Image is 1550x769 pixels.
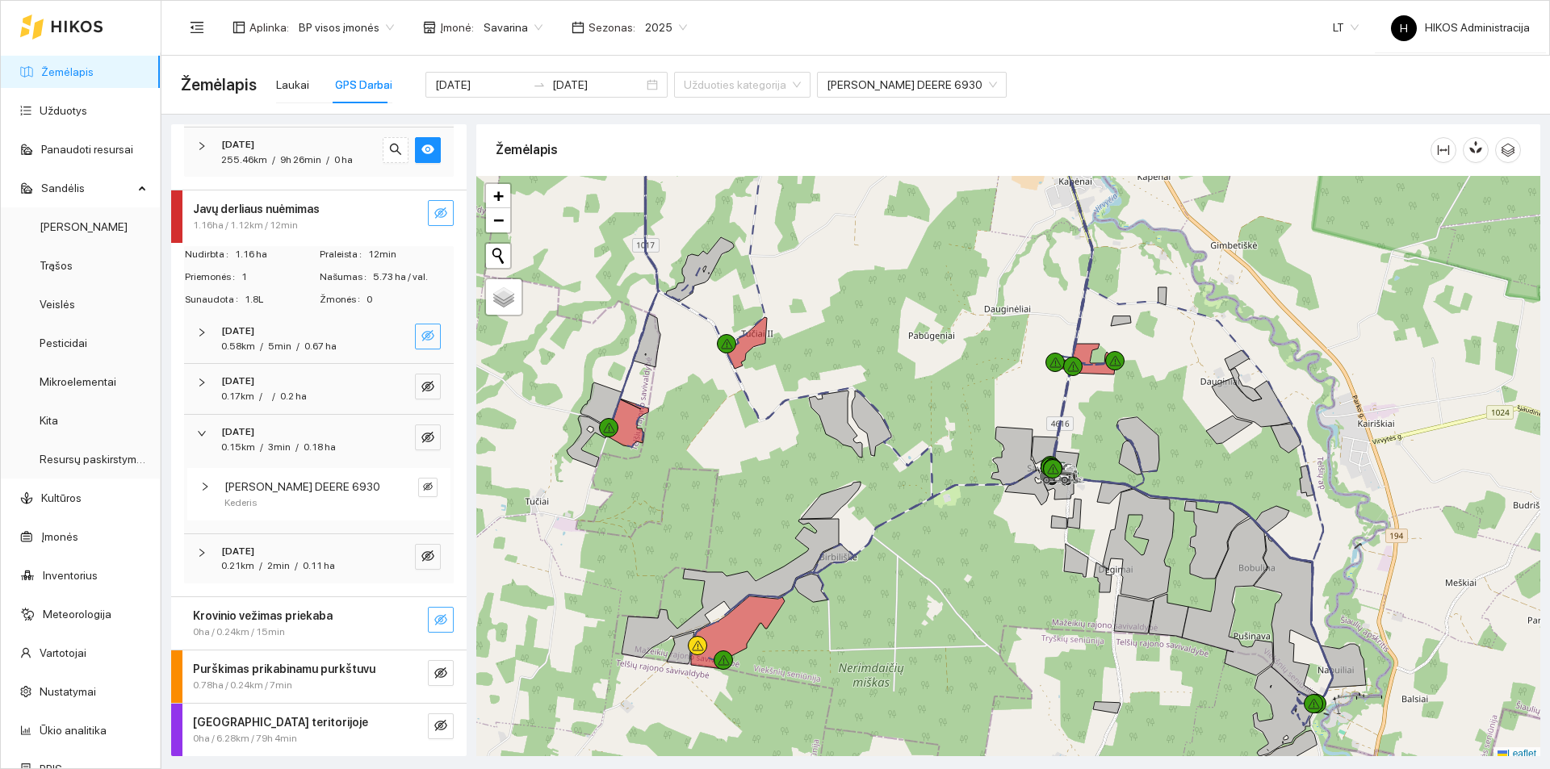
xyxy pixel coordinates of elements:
[259,391,262,402] span: /
[434,207,447,222] span: eye-invisible
[280,391,307,402] span: 0.2 ha
[645,15,687,40] span: 2025
[1400,15,1408,41] span: H
[232,21,245,34] span: layout
[184,364,454,414] div: [DATE]0.17km//0.2 haeye-invisible
[193,731,297,746] span: 0ha / 6.28km / 79h 4min
[486,208,510,232] a: Zoom out
[221,375,254,387] strong: [DATE]
[428,713,454,739] button: eye-invisible
[334,154,353,165] span: 0 ha
[260,441,263,453] span: /
[40,685,96,698] a: Nustatymai
[421,380,434,395] span: eye-invisible
[43,608,111,621] a: Meteorologija
[1498,748,1536,759] a: Leaflet
[493,186,504,206] span: +
[415,374,441,399] button: eye-invisible
[368,247,453,262] span: 12min
[171,597,467,650] div: Krovinio vežimas priekaba0ha / 0.24km / 15mineye-invisible
[184,534,454,584] div: [DATE]0.21km/2min/0.11 haeye-invisible
[193,203,320,215] strong: Javų derliaus nuėmimas
[40,298,75,311] a: Veislės
[383,137,408,163] button: search
[272,391,275,402] span: /
[171,704,467,756] div: [GEOGRAPHIC_DATA] teritorijoje0ha / 6.28km / 79h 4mineye-invisible
[187,468,450,520] div: [PERSON_NAME] DEERE 6930Kederiseye-invisible
[200,482,210,491] span: right
[486,244,510,268] button: Initiate a new search
[589,19,635,36] span: Sezonas :
[41,143,133,156] a: Panaudoti resursai
[373,270,453,285] span: 5.73 ha / val.
[40,336,87,349] a: Pesticidai
[421,431,434,446] span: eye-invisible
[197,428,207,438] span: right
[184,314,454,364] div: [DATE]0.58km/5min/0.67 haeye-invisible
[181,72,257,98] span: Žemėlapis
[421,143,434,158] span: eye
[249,19,289,36] span: Aplinka :
[40,375,116,388] a: Mikroelementai
[418,478,438,497] button: eye-invisible
[193,678,292,693] span: 0.78ha / 0.24km / 7min
[1333,15,1359,40] span: LT
[224,478,380,495] span: [PERSON_NAME] DEERE 6930
[43,569,98,582] a: Inventorius
[171,190,467,243] div: Javų derliaus nuėmimas1.16ha / 1.12km / 12mineye-invisible
[241,270,318,285] span: 1
[221,325,254,336] strong: [DATE]
[423,482,433,493] span: eye-invisible
[40,646,86,659] a: Vartotojai
[259,560,262,571] span: /
[184,415,454,465] div: [DATE]0.15km/3min/0.18 haeye-invisible
[41,530,78,543] a: Įmonės
[193,625,285,640] span: 0ha / 0.24km / 15min
[827,73,997,97] span: JOHN DEERE 6930
[245,292,318,307] span: 1.8L
[221,560,254,571] span: 0.21km
[40,259,73,272] a: Trąšos
[320,270,373,285] span: Našumas
[1431,144,1456,157] span: column-width
[41,491,82,504] a: Kultūros
[41,65,94,78] a: Žemėlapis
[197,141,207,151] span: right
[181,11,213,44] button: menu-fold
[295,560,298,571] span: /
[304,441,336,453] span: 0.18 ha
[434,613,447,629] span: eye-invisible
[572,21,584,34] span: calendar
[434,667,447,682] span: eye-invisible
[221,139,254,150] strong: [DATE]
[193,716,368,729] strong: [GEOGRAPHIC_DATA] teritorijoje
[221,426,254,437] strong: [DATE]
[268,441,291,453] span: 3min
[40,724,107,737] a: Ūkio analitika
[415,324,441,349] button: eye-invisible
[1431,137,1456,163] button: column-width
[486,184,510,208] a: Zoom in
[415,544,441,570] button: eye-invisible
[40,414,58,427] a: Kita
[221,154,267,165] span: 255.46km
[367,292,453,307] span: 0
[421,329,434,345] span: eye-invisible
[304,341,337,352] span: 0.67 ha
[193,662,375,675] strong: Purškimas prikabinamu purkštuvu
[296,341,300,352] span: /
[1391,21,1530,34] span: HIKOS Administracija
[496,127,1431,173] div: Žemėlapis
[197,548,207,558] span: right
[224,495,257,511] span: Kederis
[415,137,441,163] button: eye
[320,247,368,262] span: Praleista
[493,210,504,230] span: −
[276,76,309,94] div: Laukai
[197,378,207,387] span: right
[184,127,454,178] div: [DATE]255.46km/9h 26min/0 hasearcheye
[428,607,454,633] button: eye-invisible
[40,453,149,466] a: Resursų paskirstymas
[40,104,87,117] a: Užduotys
[185,247,235,262] span: Nudirbta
